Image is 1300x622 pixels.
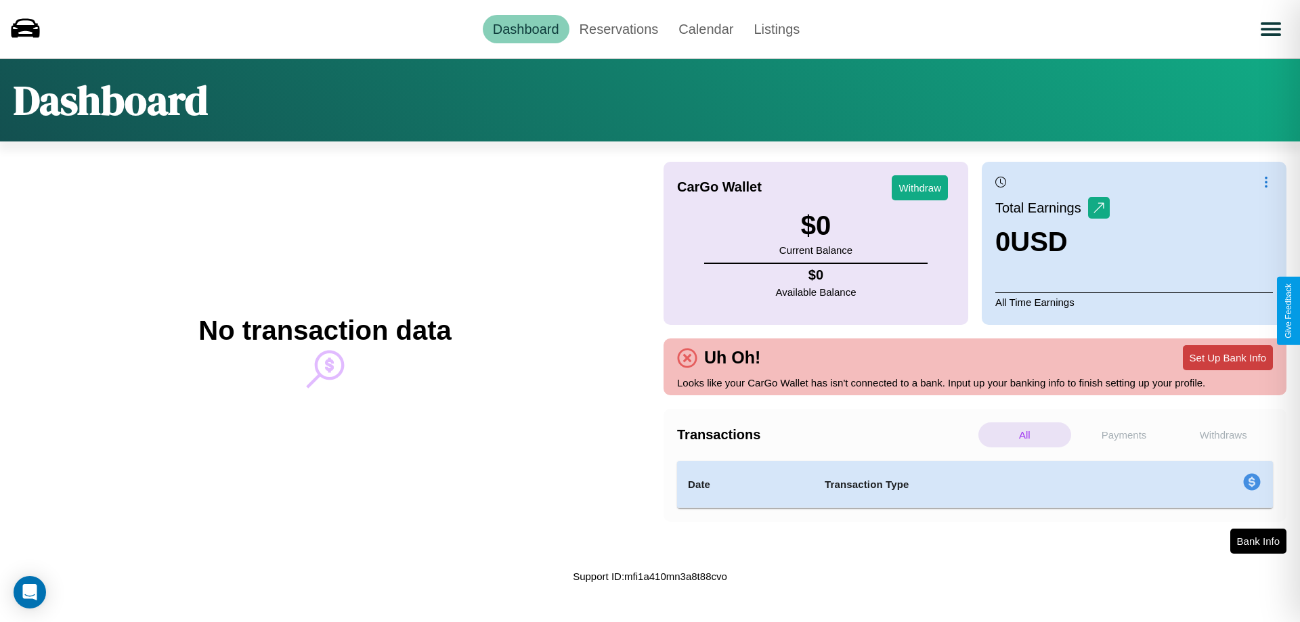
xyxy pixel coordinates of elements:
[779,241,852,259] p: Current Balance
[198,315,451,346] h2: No transaction data
[688,476,803,493] h4: Date
[573,567,727,585] p: Support ID: mfi1a410mn3a8t88cvo
[1183,345,1273,370] button: Set Up Bank Info
[776,283,857,301] p: Available Balance
[677,427,975,443] h4: Transactions
[1177,422,1270,447] p: Withdraws
[483,15,569,43] a: Dashboard
[978,422,1071,447] p: All
[1284,284,1293,338] div: Give Feedback
[743,15,810,43] a: Listings
[569,15,669,43] a: Reservations
[995,227,1110,257] h3: 0 USD
[892,175,948,200] button: Withdraw
[677,374,1273,392] p: Looks like your CarGo Wallet has isn't connected to a bank. Input up your banking info to finish ...
[779,210,852,241] h3: $ 0
[668,15,743,43] a: Calendar
[1078,422,1171,447] p: Payments
[825,476,1132,493] h4: Transaction Type
[1230,529,1286,554] button: Bank Info
[677,179,762,195] h4: CarGo Wallet
[677,461,1273,508] table: simple table
[1252,10,1290,48] button: Open menu
[776,267,857,283] h4: $ 0
[697,348,767,368] h4: Uh Oh!
[14,72,208,128] h1: Dashboard
[14,576,46,608] div: Open Intercom Messenger
[995,196,1088,220] p: Total Earnings
[995,292,1273,311] p: All Time Earnings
